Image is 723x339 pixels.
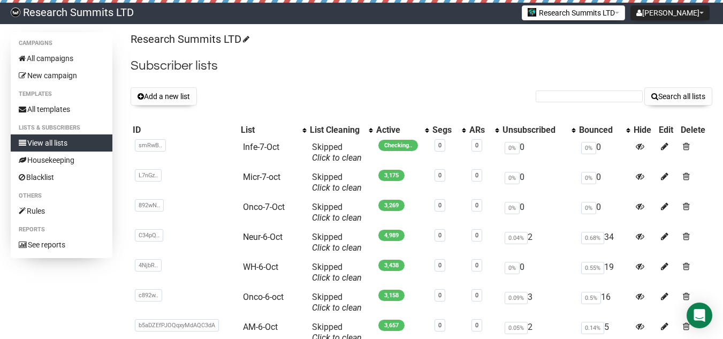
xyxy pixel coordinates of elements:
span: 3,657 [378,320,405,331]
span: 0.14% [581,322,604,334]
a: Micr-7-oct [243,172,280,182]
span: Skipped [312,232,362,253]
a: WH-6-Oct [243,262,278,272]
div: Bounced [579,125,620,135]
td: 16 [577,288,631,318]
span: 892wN.. [135,199,164,212]
a: View all lists [11,134,112,152]
a: Onco-6-oct [243,292,284,302]
a: Click to clean [312,183,362,193]
span: 3,158 [378,290,405,301]
a: 0 [475,172,478,179]
td: 0 [500,168,577,198]
span: 0.04% [505,232,528,244]
div: ARs [469,125,490,135]
td: 0 [500,198,577,228]
span: 0.09% [505,292,528,304]
a: New campaign [11,67,112,84]
li: Templates [11,88,112,101]
span: Skipped [312,172,362,193]
span: 0% [505,202,520,214]
a: Click to clean [312,243,362,253]
span: Checking.. [378,140,418,151]
div: Active [376,125,420,135]
td: 0 [500,258,577,288]
span: 0.05% [505,322,528,334]
a: Click to clean [312,303,362,313]
li: Campaigns [11,37,112,50]
a: Rules [11,202,112,220]
a: 0 [475,202,478,209]
td: 19 [577,258,631,288]
td: 0 [577,168,631,198]
div: List [241,125,297,135]
a: 0 [438,202,442,209]
th: Active: No sort applied, activate to apply an ascending sort [374,123,430,138]
span: Skipped [312,262,362,283]
span: 3,269 [378,200,405,211]
td: 34 [577,228,631,258]
div: ID [133,125,236,135]
span: smRwB.. [135,139,166,152]
img: 2.jpg [528,8,536,17]
th: ID: No sort applied, sorting is disabled [131,123,238,138]
span: c892w.. [135,289,162,302]
a: Onco-7-Oct [243,202,285,212]
th: Hide: No sort applied, sorting is disabled [631,123,657,138]
th: Unsubscribed: No sort applied, activate to apply an ascending sort [500,123,577,138]
span: C34pQ.. [135,229,163,242]
a: See reports [11,236,112,253]
th: List Cleaning: No sort applied, activate to apply an ascending sort [308,123,374,138]
a: 0 [438,292,442,299]
h2: Subscriber lists [131,56,712,76]
button: [PERSON_NAME] [630,5,710,20]
th: Delete: No sort applied, sorting is disabled [679,123,712,138]
span: Skipped [312,202,362,223]
div: Unsubscribed [503,125,566,135]
span: 3,175 [378,170,405,181]
span: Skipped [312,142,362,163]
td: 0 [577,198,631,228]
a: Click to clean [312,213,362,223]
span: Skipped [312,292,362,313]
a: Neur-6-Oct [243,232,283,242]
a: Click to clean [312,153,362,163]
img: bccbfd5974049ef095ce3c15df0eef5a [11,7,20,17]
span: 0% [505,172,520,184]
a: 0 [438,232,442,239]
a: All templates [11,101,112,118]
a: 0 [475,262,478,269]
th: List: No sort applied, activate to apply an ascending sort [239,123,308,138]
button: Add a new list [131,87,197,106]
div: Open Intercom Messenger [687,303,712,328]
a: Blacklist [11,169,112,186]
span: 0% [581,142,596,154]
div: Hide [634,125,655,135]
a: Click to clean [312,273,362,283]
span: 0% [581,202,596,214]
a: Housekeeping [11,152,112,169]
div: List Cleaning [310,125,363,135]
a: 0 [438,262,442,269]
a: Research Summits LTD [131,33,248,46]
th: Bounced: No sort applied, activate to apply an ascending sort [577,123,631,138]
td: 3 [500,288,577,318]
a: 0 [475,322,478,329]
a: AM-6-Oct [243,322,278,332]
li: Reports [11,223,112,236]
button: Search all lists [644,87,712,106]
th: Segs: No sort applied, activate to apply an ascending sort [430,123,468,138]
a: 0 [475,292,478,299]
span: 0% [505,262,520,274]
a: All campaigns [11,50,112,67]
div: Segs [432,125,457,135]
span: L7nGz.. [135,169,162,182]
span: 0% [581,172,596,184]
a: 0 [475,232,478,239]
span: b5aDZEfPJOQqxyMdAQC3dA [135,319,219,332]
span: 0.55% [581,262,604,274]
li: Lists & subscribers [11,122,112,134]
a: Infe-7-Oct [243,142,279,152]
a: 0 [438,142,442,149]
span: 4,989 [378,230,405,241]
